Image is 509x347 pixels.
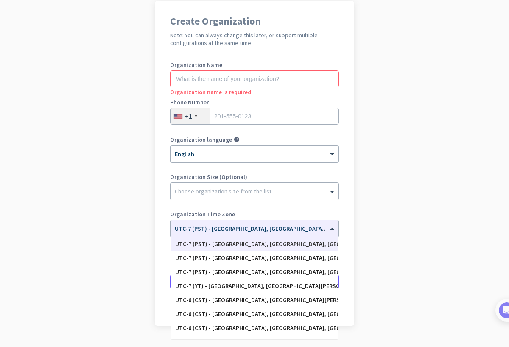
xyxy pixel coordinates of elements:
div: UTC-6 (CST) - [GEOGRAPHIC_DATA], [GEOGRAPHIC_DATA][PERSON_NAME], [GEOGRAPHIC_DATA][PERSON_NAME], ... [175,297,334,304]
div: UTC-6 (CST) - [GEOGRAPHIC_DATA], [GEOGRAPHIC_DATA], [GEOGRAPHIC_DATA], [GEOGRAPHIC_DATA] [175,311,334,318]
h2: Note: You can always change this later, or support multiple configurations at the same time [170,31,339,47]
div: UTC-7 (PST) - [GEOGRAPHIC_DATA], [GEOGRAPHIC_DATA], [GEOGRAPHIC_DATA][PERSON_NAME], [GEOGRAPHIC_D... [175,241,334,248]
div: +1 [185,112,192,120]
label: Organization Name [170,62,339,68]
label: Organization Time Zone [170,211,339,217]
div: Go back [170,305,339,311]
input: 201-555-0123 [170,108,339,125]
div: Options List [171,237,338,339]
h1: Create Organization [170,16,339,26]
label: Organization Size (Optional) [170,174,339,180]
input: What is the name of your organization? [170,70,339,87]
div: UTC-6 (CST) - [GEOGRAPHIC_DATA], [GEOGRAPHIC_DATA], [PERSON_NAME][GEOGRAPHIC_DATA][PERSON_NAME], ... [175,339,334,346]
div: UTC-6 (CST) - [GEOGRAPHIC_DATA], [GEOGRAPHIC_DATA], [GEOGRAPHIC_DATA], [GEOGRAPHIC_DATA] [175,325,334,332]
button: Create Organization [170,274,339,289]
div: UTC-7 (PST) - [GEOGRAPHIC_DATA], [GEOGRAPHIC_DATA], [GEOGRAPHIC_DATA], [GEOGRAPHIC_DATA] [175,269,334,276]
label: Phone Number [170,99,339,105]
span: Organization name is required [170,88,251,96]
div: UTC-7 (YT) - [GEOGRAPHIC_DATA], [GEOGRAPHIC_DATA][PERSON_NAME] [175,283,334,290]
label: Organization language [170,137,232,143]
div: UTC-7 (PST) - [GEOGRAPHIC_DATA], [GEOGRAPHIC_DATA], [GEOGRAPHIC_DATA], [PERSON_NAME] [175,255,334,262]
i: help [234,137,240,143]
